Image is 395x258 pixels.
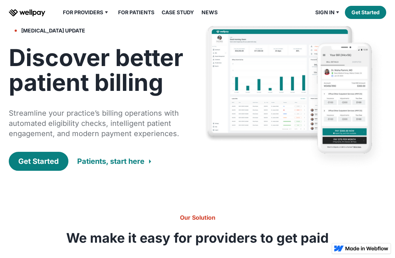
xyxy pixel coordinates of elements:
a: Case Study [157,8,198,17]
a: For Patients [114,8,159,17]
a: News [197,8,222,17]
div: Sign in [311,8,345,17]
a: Patients, start here [77,153,151,170]
div: Sign in [315,8,335,17]
a: home [9,8,45,17]
h6: Our Solution [66,213,329,222]
div: For Providers [59,8,114,17]
div: For Providers [63,8,103,17]
a: Get Started [345,6,386,19]
img: Made in Webflow [345,246,388,251]
div: Streamline your practice’s billing operations with automated eligibility checks, intelligent pati... [9,108,191,139]
div: [MEDICAL_DATA] update [21,26,85,35]
a: Get Started [9,152,68,171]
h1: Discover better patient billing [9,45,191,95]
h3: We make it easy for providers to get paid [66,231,329,245]
div: Patients, start here [77,156,144,166]
div: Get Started [18,156,59,166]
